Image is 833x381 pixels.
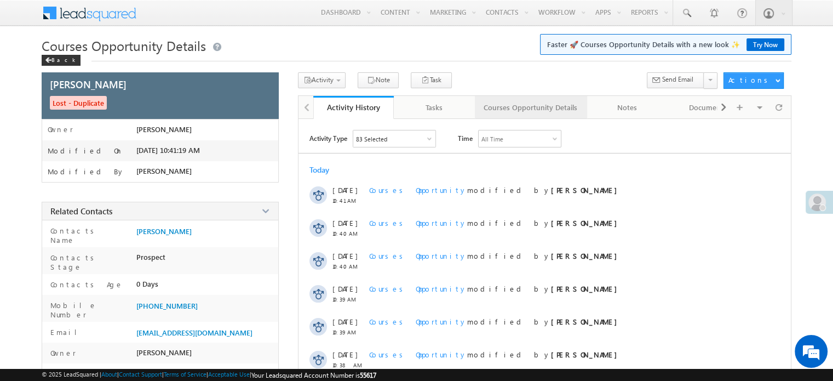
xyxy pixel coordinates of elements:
[332,263,365,270] span: 10:40 AM
[309,130,347,146] span: Activity Type
[136,328,252,337] span: [EMAIL_ADDRESS][DOMAIN_NAME]
[369,185,623,195] span: modified by
[360,371,376,379] span: 55617
[411,72,452,88] button: Task
[50,96,107,110] span: Lost - Duplicate
[647,72,704,88] button: Send Email
[42,55,81,66] div: Back
[481,135,503,143] div: All Time
[42,37,206,54] span: Courses Opportunity Details
[332,230,365,237] span: 10:40 AM
[50,206,112,217] span: Related Contacts
[356,135,387,143] div: 83 Selected
[332,362,365,368] span: 10:38 AM
[369,251,467,260] span: Courses Opportunity
[48,146,123,155] label: Modified On
[547,39,784,50] span: Faster 🚀 Courses Opportunity Details with a new look ✨
[662,75,693,84] span: Send Email
[458,130,473,146] span: Time
[136,253,165,261] span: Prospect
[723,72,784,89] button: Actions
[48,125,73,134] label: Owner
[369,317,467,326] span: Courses Opportunity
[136,348,192,357] span: [PERSON_NAME]
[48,348,76,357] label: Owner
[332,251,357,260] span: [DATE]
[358,72,399,88] button: Note
[298,72,346,88] button: Activity
[48,226,130,244] label: Contacts Name
[48,280,123,289] label: Contacts Age
[136,146,200,155] span: [DATE] 10:41:19 AM
[369,350,623,359] span: modified by
[587,96,668,119] a: Notes
[332,317,357,326] span: [DATE]
[48,253,130,271] label: Contacts Stage
[321,102,386,112] div: Activity History
[369,185,467,195] span: Courses Opportunity
[668,96,748,119] a: Documents
[551,284,623,293] strong: [PERSON_NAME]
[369,350,467,359] span: Courses Opportunity
[676,101,738,114] div: Documents
[746,38,784,51] a: Try Now
[728,75,772,85] div: Actions
[136,167,192,175] span: [PERSON_NAME]
[332,218,357,228] span: [DATE]
[48,167,125,176] label: Modified By
[119,371,162,378] a: Contact Support
[332,185,357,195] span: [DATE]
[309,164,345,175] div: Today
[403,101,464,114] div: Tasks
[101,371,117,378] a: About
[136,227,192,236] a: [PERSON_NAME]
[369,218,623,228] span: modified by
[50,77,127,91] span: [PERSON_NAME]
[136,280,158,288] span: 0 Days
[48,327,85,337] label: Email
[313,96,394,119] a: Activity History
[369,317,623,326] span: modified by
[332,329,365,335] span: 10:39 AM
[551,251,623,260] strong: [PERSON_NAME]
[42,371,376,379] span: © 2025 LeadSquared | | | | |
[332,350,357,359] span: [DATE]
[332,296,365,303] span: 10:39 AM
[369,284,623,293] span: modified by
[208,371,250,378] a: Acceptable Use
[251,371,376,379] span: Your Leadsquared Account Number is
[136,302,198,310] a: [PHONE_NUMBER]
[332,197,365,204] span: 10:41 AM
[369,218,467,228] span: Courses Opportunity
[164,371,206,378] a: Terms of Service
[551,218,623,228] strong: [PERSON_NAME]
[475,96,587,119] a: Courses Opportunity Details
[136,125,192,134] span: [PERSON_NAME]
[484,101,577,114] div: Courses Opportunity Details
[332,284,357,293] span: [DATE]
[551,350,623,359] strong: [PERSON_NAME]
[369,251,623,260] span: modified by
[551,185,623,195] strong: [PERSON_NAME]
[551,317,623,326] strong: [PERSON_NAME]
[394,96,474,119] a: Tasks
[369,284,467,293] span: Courses Opportunity
[596,101,658,114] div: Notes
[48,300,130,319] label: Mobile Number
[312,76,334,84] span: Activity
